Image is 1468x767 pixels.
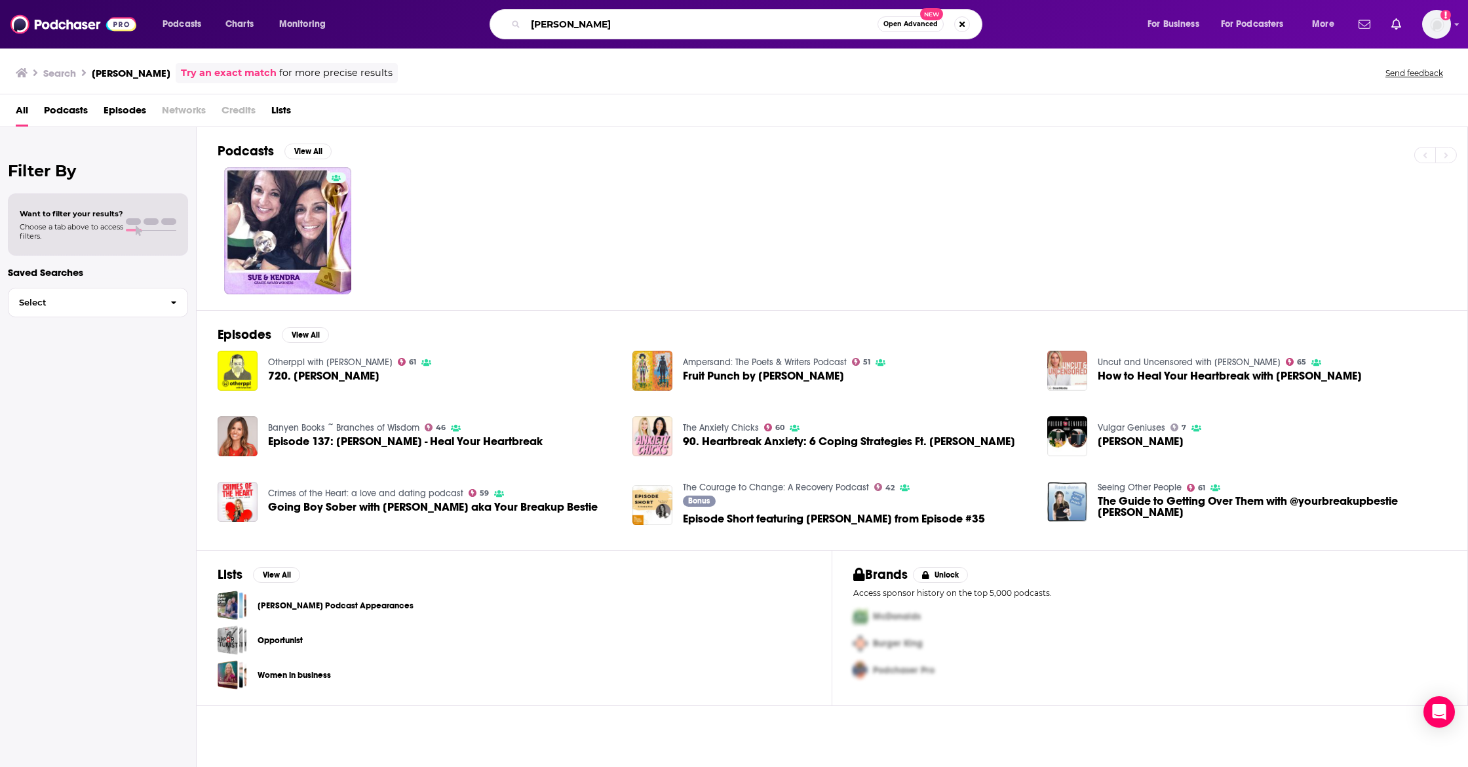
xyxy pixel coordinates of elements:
a: Uncut and Uncensored with Caroline Stanbury [1098,357,1281,368]
span: 61 [1198,485,1205,491]
a: Going Boy Sober with Kendra Allen aka Your Breakup Bestie [218,482,258,522]
a: 42 [874,483,895,491]
span: Bonus [688,497,710,505]
button: open menu [1138,14,1216,35]
img: 90. Heartbreak Anxiety: 6 Coping Strategies Ft. Kendra Allen [632,416,672,456]
img: First Pro Logo [848,603,873,630]
span: 65 [1297,359,1306,365]
span: Credits [222,100,256,127]
span: McDonalds [873,611,921,622]
a: Kendra Allen [1098,436,1184,447]
span: 60 [775,425,784,431]
a: Kendra Allen [1047,416,1087,456]
span: Networks [162,100,206,127]
button: open menu [1303,14,1351,35]
span: 42 [885,485,895,491]
a: Lists [271,100,291,127]
span: Fruit Punch by [PERSON_NAME] [683,370,844,382]
a: ListsView All [218,566,300,583]
span: 46 [436,425,446,431]
div: Search podcasts, credits, & more... [502,9,995,39]
span: Podchaser Pro [873,665,935,676]
span: for more precise results [279,66,393,81]
span: Logged in as sarahhallprinc [1422,10,1451,39]
a: 60 [764,423,785,431]
span: 90. Heartbreak Anxiety: 6 Coping Strategies Ft. [PERSON_NAME] [683,436,1015,447]
span: For Podcasters [1221,15,1284,33]
h3: [PERSON_NAME] [92,67,170,79]
a: How to Heal Your Heartbreak with Kendra Allen [1098,370,1362,382]
a: Episode Short featuring Kendra Allen from Episode #35 [683,513,985,524]
a: Women in business [218,660,247,690]
svg: Add a profile image [1440,10,1451,20]
span: 59 [480,490,489,496]
span: Podcasts [163,15,201,33]
span: 51 [863,359,870,365]
span: Episode 137: [PERSON_NAME] - Heal Your Heartbreak [268,436,543,447]
a: The Anxiety Chicks [683,422,759,433]
span: Opportunist [218,625,247,655]
button: open menu [153,14,218,35]
h2: Lists [218,566,242,583]
a: [PERSON_NAME] Podcast Appearances [258,599,414,613]
span: [PERSON_NAME] [1098,436,1184,447]
img: Fruit Punch by Kendra Allen [632,351,672,391]
a: 46 [425,423,446,431]
a: Going Boy Sober with Kendra Allen aka Your Breakup Bestie [268,501,598,513]
button: open menu [1212,14,1303,35]
span: Podcasts [44,100,88,127]
a: Show notifications dropdown [1353,13,1376,35]
p: Access sponsor history on the top 5,000 podcasts. [853,588,1446,598]
a: Vulgar Geniuses [1098,422,1165,433]
h2: Podcasts [218,143,274,159]
a: Episodes [104,100,146,127]
img: How to Heal Your Heartbreak with Kendra Allen [1047,351,1087,391]
img: User Profile [1422,10,1451,39]
a: Episode 137: Kendra Allen - Heal Your Heartbreak [268,436,543,447]
a: The Guide to Getting Over Them with @yourbreakupbestie Kendra Allen [1098,496,1446,518]
button: Send feedback [1381,68,1447,79]
span: The Guide to Getting Over Them with @yourbreakupbestie [PERSON_NAME] [1098,496,1446,518]
a: Ampersand: The Poets & Writers Podcast [683,357,847,368]
a: The Guide to Getting Over Them with @yourbreakupbestie Kendra Allen [1047,482,1087,522]
span: Burger King [873,638,923,649]
a: 720. Kendra Allen [268,370,379,382]
a: EpisodesView All [218,326,329,343]
span: Charts [225,15,254,33]
a: All [16,100,28,127]
button: Unlock [913,567,969,583]
span: New [920,8,944,20]
div: Open Intercom Messenger [1423,696,1455,728]
a: Seeing Other People [1098,482,1182,493]
a: Try an exact match [181,66,277,81]
span: Going Boy Sober with [PERSON_NAME] aka Your Breakup Bestie [268,501,598,513]
img: Second Pro Logo [848,630,873,657]
a: 90. Heartbreak Anxiety: 6 Coping Strategies Ft. Kendra Allen [683,436,1015,447]
span: For Business [1148,15,1199,33]
span: Want to filter your results? [20,209,123,218]
input: Search podcasts, credits, & more... [526,14,878,35]
img: 720. Kendra Allen [218,351,258,391]
img: Episode 137: Kendra Allen - Heal Your Heartbreak [218,416,258,456]
button: Show profile menu [1422,10,1451,39]
a: The Courage to Change: A Recovery Podcast [683,482,869,493]
h2: Episodes [218,326,271,343]
button: View All [284,144,332,159]
span: How to Heal Your Heartbreak with [PERSON_NAME] [1098,370,1362,382]
img: Episode Short featuring Kendra Allen from Episode #35 [632,485,672,525]
a: Women in business [258,668,331,682]
span: 720. [PERSON_NAME] [268,370,379,382]
a: Show notifications dropdown [1386,13,1406,35]
img: Podchaser - Follow, Share and Rate Podcasts [10,12,136,37]
a: Allen C. Paul Podcast Appearances [218,591,247,620]
a: 59 [469,489,490,497]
